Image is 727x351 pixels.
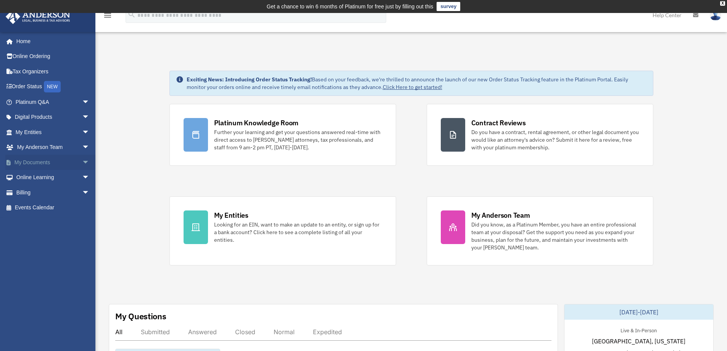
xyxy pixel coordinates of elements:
[5,110,101,125] a: Digital Productsarrow_drop_down
[82,185,97,201] span: arrow_drop_down
[127,10,136,19] i: search
[614,326,663,334] div: Live & In-Person
[437,2,460,11] a: survey
[82,125,97,140] span: arrow_drop_down
[5,49,101,64] a: Online Ordering
[5,140,101,155] a: My Anderson Teamarrow_drop_down
[5,125,101,140] a: My Entitiesarrow_drop_down
[82,155,97,170] span: arrow_drop_down
[274,328,295,336] div: Normal
[82,94,97,110] span: arrow_drop_down
[115,328,123,336] div: All
[5,200,101,215] a: Events Calendar
[82,170,97,186] span: arrow_drop_down
[115,311,166,322] div: My Questions
[214,221,382,244] div: Looking for an EIN, want to make an update to an entity, or sign up for a bank account? Click her...
[710,10,721,21] img: User Pic
[5,185,101,200] a: Billingarrow_drop_down
[383,84,442,91] a: Click Here to get started!
[141,328,170,336] div: Submitted
[592,336,685,346] span: [GEOGRAPHIC_DATA], [US_STATE]
[103,11,112,20] i: menu
[471,128,639,151] div: Do you have a contract, rental agreement, or other legal document you would like an attorney's ad...
[214,210,248,220] div: My Entities
[267,2,434,11] div: Get a chance to win 6 months of Platinum for free just by filling out this
[44,81,61,92] div: NEW
[3,9,73,24] img: Anderson Advisors Platinum Portal
[214,118,299,128] div: Platinum Knowledge Room
[564,304,713,320] div: [DATE]-[DATE]
[169,104,396,166] a: Platinum Knowledge Room Further your learning and get your questions answered real-time with dire...
[169,196,396,265] a: My Entities Looking for an EIN, want to make an update to an entity, or sign up for a bank accoun...
[471,118,526,128] div: Contract Reviews
[82,140,97,155] span: arrow_drop_down
[5,79,101,95] a: Order StatusNEW
[427,104,653,166] a: Contract Reviews Do you have a contract, rental agreement, or other legal document you would like...
[471,210,530,220] div: My Anderson Team
[5,94,101,110] a: Platinum Q&Aarrow_drop_down
[5,64,101,79] a: Tax Organizers
[5,155,101,170] a: My Documentsarrow_drop_down
[471,221,639,251] div: Did you know, as a Platinum Member, you have an entire professional team at your disposal? Get th...
[187,76,312,83] strong: Exciting News: Introducing Order Status Tracking!
[187,76,647,91] div: Based on your feedback, we're thrilled to announce the launch of our new Order Status Tracking fe...
[188,328,217,336] div: Answered
[313,328,342,336] div: Expedited
[5,170,101,185] a: Online Learningarrow_drop_down
[720,1,725,6] div: close
[5,34,97,49] a: Home
[214,128,382,151] div: Further your learning and get your questions answered real-time with direct access to [PERSON_NAM...
[103,13,112,20] a: menu
[82,110,97,125] span: arrow_drop_down
[235,328,255,336] div: Closed
[427,196,653,265] a: My Anderson Team Did you know, as a Platinum Member, you have an entire professional team at your...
